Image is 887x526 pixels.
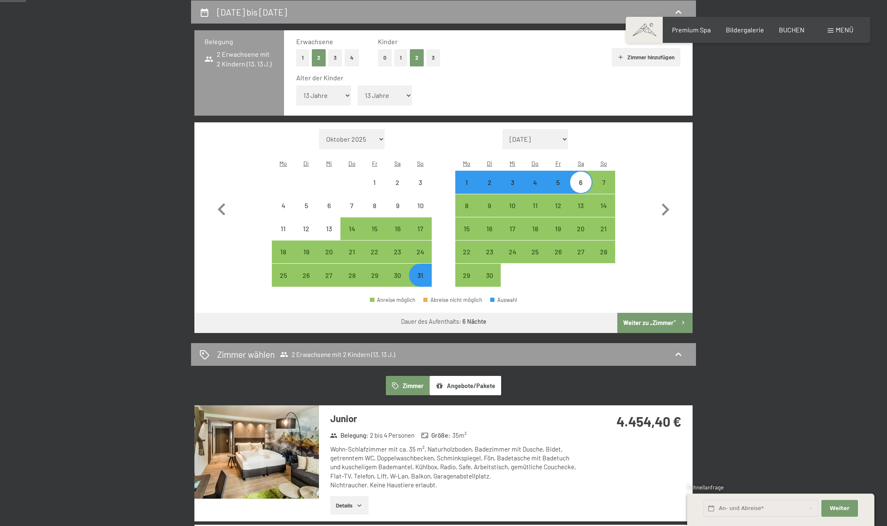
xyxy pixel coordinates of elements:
div: 15 [456,225,477,246]
button: 4 [345,49,359,66]
div: Wed May 13 2026 [318,217,340,240]
div: Wed May 20 2026 [318,241,340,263]
button: 1 [296,49,309,66]
div: Anreise nicht möglich [363,171,386,193]
div: 25 [273,272,294,293]
div: Anreise möglich [409,217,432,240]
div: 30 [387,272,408,293]
div: 12 [295,225,316,246]
div: 7 [341,202,362,223]
div: 5 [547,179,568,200]
button: 2 [410,49,424,66]
div: Mon May 25 2026 [272,264,295,286]
div: Anreise möglich [455,171,478,193]
div: Anreise möglich [501,217,523,240]
div: Anreise möglich [363,264,386,286]
div: Anreise möglich [478,217,501,240]
div: Mon May 18 2026 [272,241,295,263]
button: Angebote/Pakete [430,376,501,395]
div: Dauer des Aufenthalts: [401,317,486,326]
div: Sun May 24 2026 [409,241,432,263]
div: Anreise möglich [295,241,317,263]
div: Anreise möglich [569,241,592,263]
div: 23 [479,248,500,270]
div: 16 [387,225,408,246]
div: Anreise möglich [363,241,386,263]
div: Anreise möglich [455,264,478,286]
abbr: Mittwoch [510,160,515,167]
div: 19 [295,248,316,270]
div: Sun Jun 07 2026 [592,171,615,193]
div: 30 [479,272,500,293]
button: 3 [426,49,440,66]
div: 28 [593,248,614,270]
div: 22 [456,248,477,270]
div: Anreise möglich [455,194,478,217]
div: Mon May 11 2026 [272,217,295,240]
button: Details [330,496,369,515]
a: BUCHEN [779,26,805,34]
div: Mon Jun 29 2026 [455,264,478,286]
div: 15 [364,225,385,246]
div: 21 [593,225,614,246]
div: 19 [547,225,568,246]
div: Anreise möglich [547,171,569,193]
h3: Junior [330,412,581,425]
div: Abreise nicht möglich [423,297,482,303]
span: 2 Erwachsene mit 2 Kindern (13, 13 J.) [204,50,274,69]
a: Premium Spa [672,26,711,34]
div: 9 [479,202,500,223]
div: Sat May 02 2026 [386,171,409,193]
abbr: Sonntag [600,160,607,167]
div: 6 [570,179,591,200]
div: 5 [295,202,316,223]
div: Sun May 03 2026 [409,171,432,193]
button: Nächster Monat [653,129,677,287]
div: 6 [319,202,340,223]
div: 9 [387,202,408,223]
div: Thu Jun 11 2026 [524,194,547,217]
div: Sat May 23 2026 [386,241,409,263]
span: 2 bis 4 Personen [370,431,414,440]
div: Anreise möglich [524,241,547,263]
abbr: Freitag [372,160,377,167]
div: Anreise möglich [318,264,340,286]
div: 10 [502,202,523,223]
abbr: Mittwoch [326,160,332,167]
div: Fri Jun 05 2026 [547,171,569,193]
div: 29 [456,272,477,293]
div: 10 [410,202,431,223]
div: Sun Jun 21 2026 [592,217,615,240]
a: Bildergalerie [726,26,764,34]
div: Sat May 16 2026 [386,217,409,240]
div: Thu Jun 04 2026 [524,171,547,193]
div: Fri Jun 19 2026 [547,217,569,240]
abbr: Sonntag [417,160,424,167]
div: Fri Jun 12 2026 [547,194,569,217]
div: Anreise möglich [547,241,569,263]
div: Anreise möglich [592,171,615,193]
button: Weiter [821,500,858,517]
div: Anreise möglich [569,217,592,240]
div: Sat Jun 20 2026 [569,217,592,240]
b: 6 Nächte [462,318,486,325]
div: 3 [502,179,523,200]
h2: Zimmer wählen [217,348,275,360]
div: Anreise nicht möglich [386,194,409,217]
div: Anreise möglich [501,171,523,193]
span: 35 m² [452,431,467,440]
div: Tue Jun 30 2026 [478,264,501,286]
div: Anreise möglich [370,297,415,303]
div: Anreise nicht möglich [340,194,363,217]
span: Menü [836,26,853,34]
div: Tue May 19 2026 [295,241,317,263]
div: Anreise nicht möglich [318,194,340,217]
div: Wed Jun 24 2026 [501,241,523,263]
strong: Belegung : [330,431,368,440]
div: 27 [319,272,340,293]
div: 18 [525,225,546,246]
div: Fri May 01 2026 [363,171,386,193]
div: Mon Jun 22 2026 [455,241,478,263]
div: Anreise möglich [272,264,295,286]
